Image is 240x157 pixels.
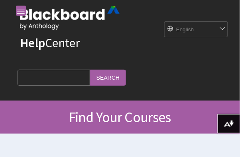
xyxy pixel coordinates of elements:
img: Blackboard by Anthology [20,6,120,30]
strong: Help [20,35,45,51]
select: Site Language Selector [165,22,220,38]
span: Find Your Courses [69,108,171,126]
a: HelpCenter [20,35,80,51]
input: Search [90,70,126,85]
